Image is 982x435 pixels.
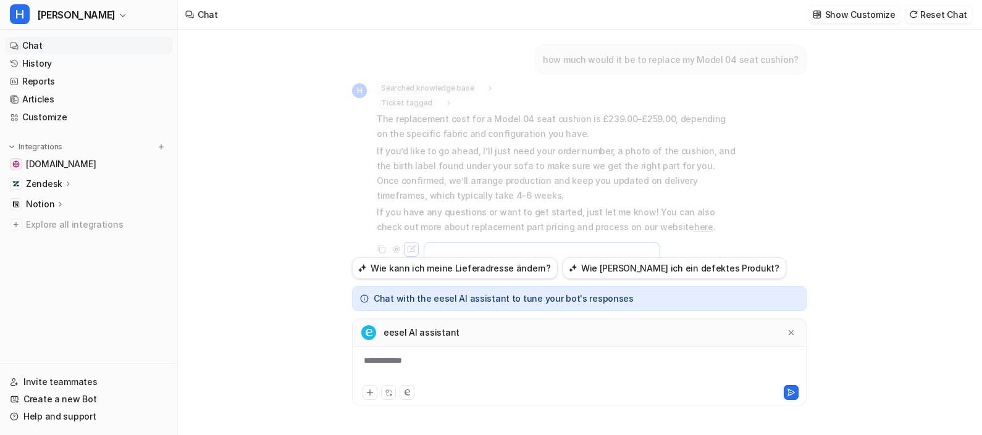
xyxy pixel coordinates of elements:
p: eesel AI assistant [384,326,460,339]
img: Notion [12,201,20,208]
a: swyfthome.com[DOMAIN_NAME] [5,155,172,173]
button: Wie kann ich meine Lieferadresse ändern? [352,257,558,279]
div: Chat [198,8,218,21]
span: H [10,4,30,24]
a: Reports [5,73,172,90]
img: reset [909,10,918,19]
p: Correct the AI [437,255,503,267]
button: Reset Chat [905,6,972,23]
p: Chat with the eesel AI assistant to tune your bot's responses [374,294,634,303]
p: If you have any questions or want to get started, just let me know! You can also check out more a... [377,205,738,234]
img: explore all integrations [10,218,22,231]
span: H [352,83,367,98]
button: Integrations [5,141,66,153]
p: how much would it be to replace my Model 04 seat cushion? [543,52,799,67]
span: Searched knowledge base [377,82,478,94]
img: expand menu [7,143,16,151]
a: Articles [5,91,172,108]
span: Ticket tagged [377,97,437,109]
button: Wie [PERSON_NAME] ich ein defektes Produkt? [563,257,786,279]
span: [PERSON_NAME] [37,6,115,23]
img: menu_add.svg [157,143,166,151]
a: Invite teammates [5,373,172,391]
a: Chat [5,37,172,54]
a: Explore all integrations [5,216,172,233]
p: Zendesk [26,178,62,190]
a: Create a new Bot [5,391,172,408]
a: Help and support [5,408,172,425]
span: Explore all integrations [26,215,167,234]
img: customize [813,10,821,19]
button: Show Customize [809,6,900,23]
img: Zendesk [12,180,20,188]
p: If you’d like to go ahead, I’ll just need your order number, a photo of the cushion, and the birt... [377,144,738,203]
p: Notion [26,198,54,210]
p: Show Customize [825,8,896,21]
p: The replacement cost for a Model 04 seat cushion is £239.00–£259.00, depending on the specific fa... [377,112,738,141]
span: [DOMAIN_NAME] [26,158,96,170]
a: History [5,55,172,72]
a: here [694,222,713,232]
a: Customize [5,109,172,126]
img: swyfthome.com [12,160,20,168]
p: Integrations [19,142,62,152]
